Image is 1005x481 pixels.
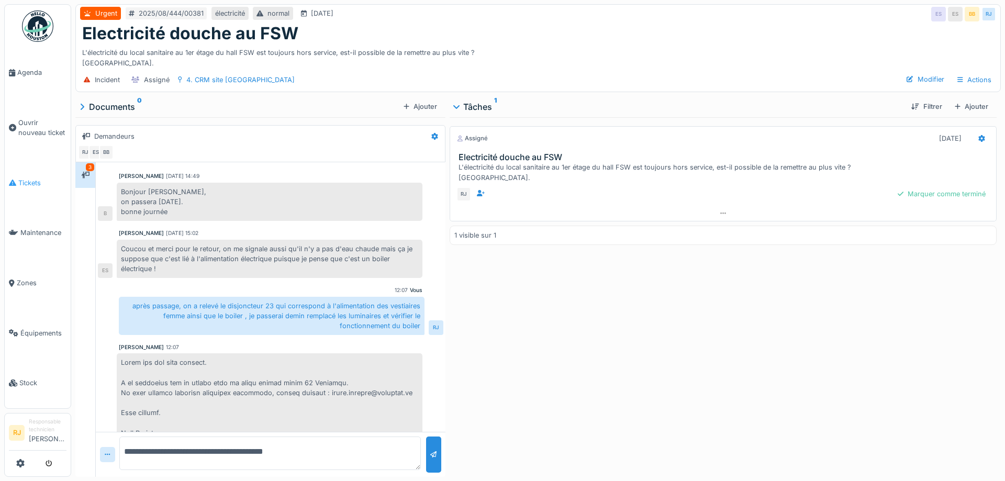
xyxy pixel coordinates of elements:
[410,286,422,294] div: Vous
[311,8,333,18] div: [DATE]
[95,8,117,18] div: Urgent
[20,228,66,238] span: Maintenance
[939,133,962,143] div: [DATE]
[86,163,94,171] div: 3
[894,187,990,201] div: Marquer comme terminé
[82,24,298,43] h1: Electricité douche au FSW
[20,328,66,338] span: Équipements
[5,158,71,208] a: Tickets
[953,72,996,87] div: Actions
[454,230,496,240] div: 1 visible sur 1
[5,258,71,308] a: Zones
[29,418,66,448] li: [PERSON_NAME]
[186,75,295,85] div: 4. CRM site [GEOGRAPHIC_DATA]
[117,240,422,278] div: Coucou et merci pour le retour, on me signale aussi qu'il n'y a pas d'eau chaude mais ça je suppo...
[137,100,142,113] sup: 0
[119,343,164,351] div: [PERSON_NAME]
[5,208,71,258] a: Maintenance
[166,172,199,180] div: [DATE] 14:49
[399,99,441,114] div: Ajouter
[88,145,103,160] div: ES
[9,425,25,441] li: RJ
[267,8,289,18] div: normal
[902,72,948,86] div: Modifier
[98,206,113,221] div: B
[94,131,135,141] div: Demandeurs
[981,7,996,21] div: RJ
[166,229,198,237] div: [DATE] 15:02
[98,263,113,278] div: ES
[17,278,66,288] span: Zones
[429,320,443,335] div: RJ
[454,100,903,113] div: Tâches
[456,187,471,202] div: RJ
[99,145,114,160] div: BB
[459,152,992,162] h3: Electricité douche au FSW
[119,172,164,180] div: [PERSON_NAME]
[144,75,170,85] div: Assigné
[95,75,120,85] div: Incident
[907,99,946,114] div: Filtrer
[951,99,992,114] div: Ajouter
[9,418,66,451] a: RJ Responsable technicien[PERSON_NAME]
[22,10,53,42] img: Badge_color-CXgf-gQk.svg
[139,8,204,18] div: 2025/08/444/00381
[5,98,71,158] a: Ouvrir nouveau ticket
[119,229,164,237] div: [PERSON_NAME]
[215,8,245,18] div: électricité
[5,308,71,359] a: Équipements
[166,343,179,351] div: 12:07
[456,134,488,143] div: Assigné
[82,43,994,68] div: L'électricité du local sanitaire au 1er étage du hall FSW est toujours hors service, est-il possi...
[5,48,71,98] a: Agenda
[18,118,66,138] span: Ouvrir nouveau ticket
[80,100,399,113] div: Documents
[494,100,497,113] sup: 1
[459,162,992,182] div: L'électricité du local sanitaire au 1er étage du hall FSW est toujours hors service, est-il possi...
[965,7,979,21] div: BB
[948,7,963,21] div: ES
[5,358,71,408] a: Stock
[117,183,422,221] div: Bonjour [PERSON_NAME], on passera [DATE]. bonne journée
[19,378,66,388] span: Stock
[395,286,408,294] div: 12:07
[119,297,425,335] div: après passage, on a relevé le disjoncteur 23 qui correspond à l'alimentation des vestiaires femme...
[78,145,93,160] div: RJ
[18,178,66,188] span: Tickets
[17,68,66,77] span: Agenda
[29,418,66,434] div: Responsable technicien
[931,7,946,21] div: ES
